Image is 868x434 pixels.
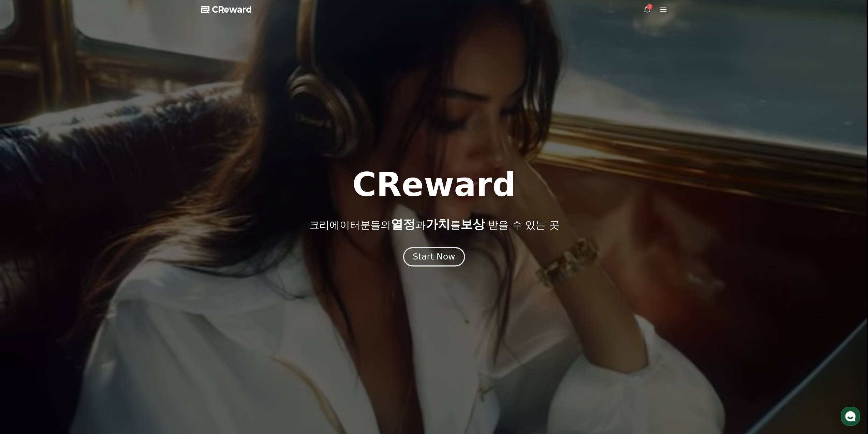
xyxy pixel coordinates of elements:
[201,4,252,15] a: CReward
[352,168,516,201] h1: CReward
[45,216,88,234] a: 대화
[2,216,45,234] a: 홈
[647,4,652,10] div: 2
[425,217,450,231] span: 가치
[403,247,465,266] button: Start Now
[460,217,485,231] span: 보상
[413,251,455,263] div: Start Now
[21,227,26,232] span: 홈
[212,4,252,15] span: CReward
[309,218,559,231] p: 크리에이터분들의 과 를 받을 수 있는 곳
[391,217,415,231] span: 열정
[643,5,651,14] a: 2
[105,227,114,232] span: 설정
[88,216,131,234] a: 설정
[404,254,464,261] a: Start Now
[62,227,71,233] span: 대화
